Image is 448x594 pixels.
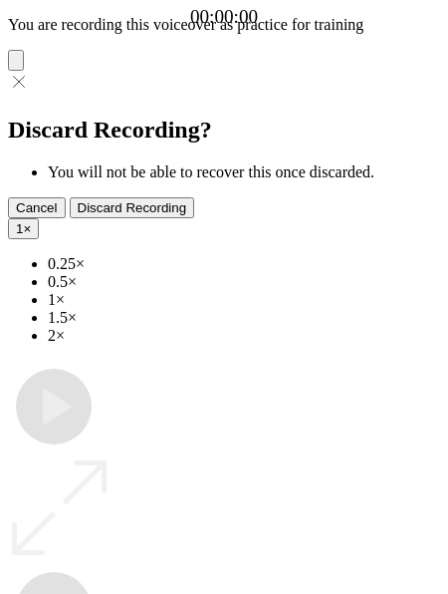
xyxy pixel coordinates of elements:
li: 0.25× [48,255,440,273]
span: 1 [16,221,23,236]
button: 1× [8,218,39,239]
li: 1.5× [48,309,440,327]
button: Discard Recording [70,197,195,218]
li: You will not be able to recover this once discarded. [48,163,440,181]
li: 2× [48,327,440,345]
li: 0.5× [48,273,440,291]
p: You are recording this voiceover as practice for training [8,16,440,34]
button: Cancel [8,197,66,218]
a: 00:00:00 [190,6,258,28]
h2: Discard Recording? [8,117,440,144]
li: 1× [48,291,440,309]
